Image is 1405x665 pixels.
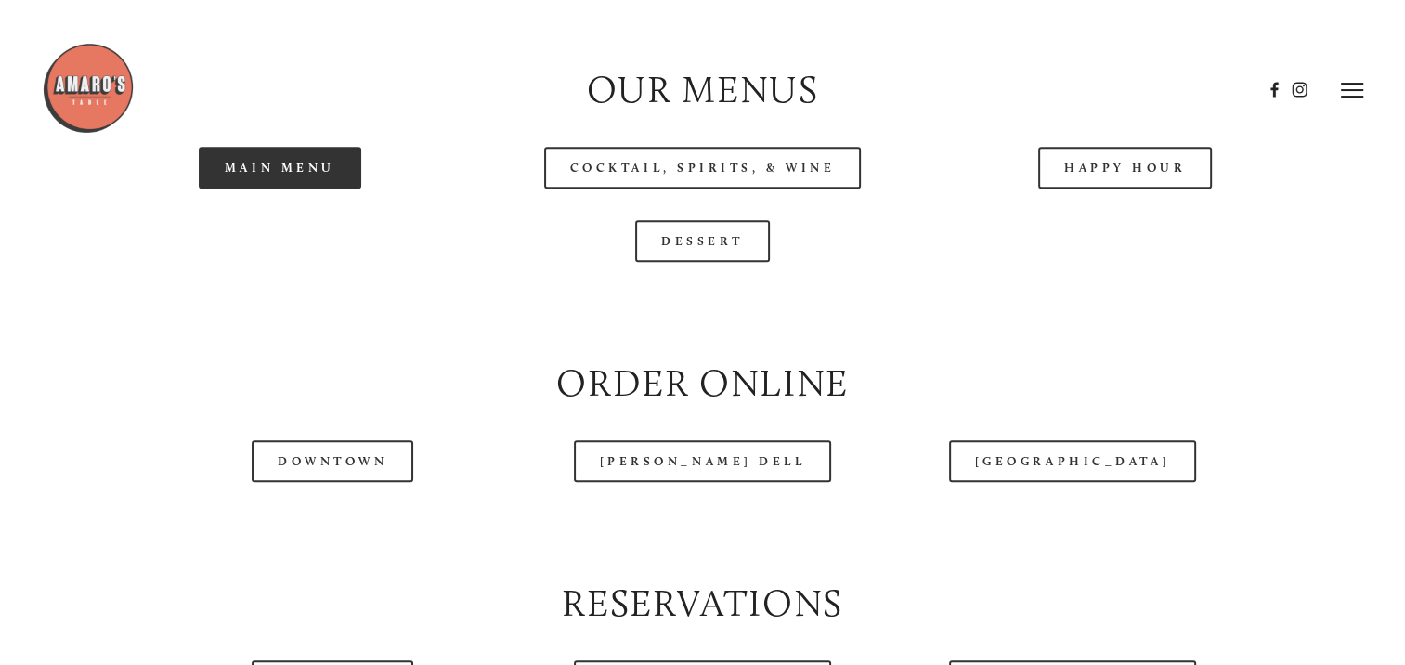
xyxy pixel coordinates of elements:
[85,577,1320,629] h2: Reservations
[949,440,1196,482] a: [GEOGRAPHIC_DATA]
[635,220,770,262] a: Dessert
[252,440,413,482] a: Downtown
[574,440,832,482] a: [PERSON_NAME] Dell
[42,42,135,135] img: Amaro's Table
[85,357,1320,409] h2: Order Online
